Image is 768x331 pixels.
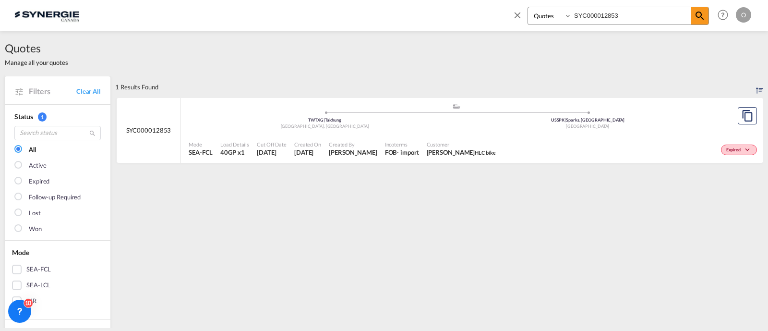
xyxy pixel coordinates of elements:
[721,145,757,155] div: Change Status Here
[743,147,755,153] md-icon: icon-chevron-down
[257,141,287,148] span: Cut Off Date
[89,130,96,137] md-icon: icon-magnify
[29,145,36,155] div: All
[126,126,171,135] span: SYC000012853
[38,112,47,122] span: 1
[29,86,76,97] span: Filters
[385,141,419,148] span: Incoterms
[117,98,763,163] div: SYC000012853 assets/icons/custom/ship-fill.svgassets/icons/custom/roll-o-plane.svgOriginTaichung ...
[5,40,68,56] span: Quotes
[26,296,36,306] div: AIR
[738,107,757,124] button: Copy Quote
[14,112,101,122] div: Status 1
[257,148,287,157] span: 2 Jul 2025
[12,265,103,274] md-checkbox: SEA-FCL
[12,248,29,257] span: Mode
[308,117,341,123] span: TWTXG Taichung
[329,141,377,148] span: Created By
[29,193,81,202] div: Follow-up Required
[475,149,495,156] span: HLC bike
[5,58,68,67] span: Manage all your quotes
[566,123,609,129] span: [GEOGRAPHIC_DATA]
[324,117,325,123] span: |
[29,208,41,218] div: Lost
[715,7,736,24] div: Help
[12,281,103,290] md-checkbox: SEA-LCL
[76,87,101,96] a: Clear All
[26,265,51,274] div: SEA-FCL
[736,7,751,23] div: O
[26,281,50,290] div: SEA-LCL
[742,110,753,122] md-icon: assets/icons/custom/copyQuote.svg
[512,7,528,30] span: icon-close
[691,7,708,25] span: icon-magnify
[281,123,369,129] span: [GEOGRAPHIC_DATA], [GEOGRAPHIC_DATA]
[715,7,731,23] span: Help
[512,10,523,20] md-icon: icon-close
[427,148,496,157] span: Hala Laalj HLC bike
[564,117,566,123] span: |
[29,224,42,234] div: Won
[572,7,691,24] input: Enter Quotation Number
[14,112,33,121] span: Status
[115,76,158,98] div: 1 Results Found
[294,148,321,157] span: 2 Jul 2025
[14,4,79,26] img: 1f56c880d42311ef80fc7dca854c8e59.png
[189,141,213,148] span: Mode
[385,148,419,157] div: FOB import
[189,148,213,157] span: SEA-FCL
[329,148,377,157] span: Karen Mercier
[396,148,419,157] div: - import
[12,296,103,306] md-checkbox: AIR
[726,147,743,154] span: Expired
[551,117,624,123] span: USSPK Sparks, [GEOGRAPHIC_DATA]
[451,104,462,109] md-icon: assets/icons/custom/ship-fill.svg
[427,141,496,148] span: Customer
[29,177,49,186] div: Expired
[756,76,763,98] div: Sort by: Created On
[14,126,101,140] input: Search status
[694,10,706,22] md-icon: icon-magnify
[220,141,249,148] span: Load Details
[385,148,397,157] div: FOB
[294,141,321,148] span: Created On
[29,161,46,171] div: Active
[220,148,249,157] span: 40GP x 1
